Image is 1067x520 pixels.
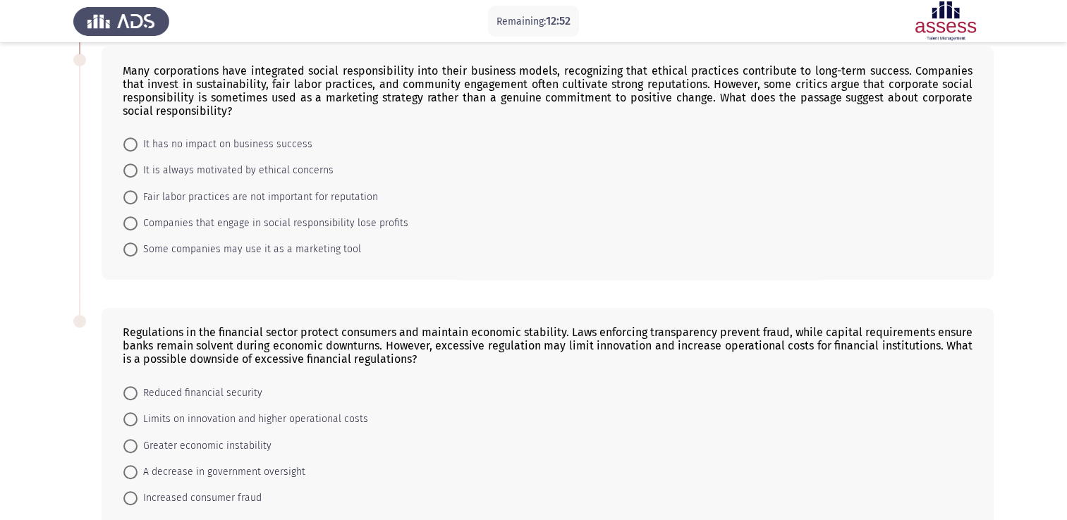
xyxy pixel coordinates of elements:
span: A decrease in government oversight [138,464,305,481]
span: Limits on innovation and higher operational costs [138,411,368,428]
span: Fair labor practices are not important for reputation [138,189,378,206]
span: It is always motivated by ethical concerns [138,162,334,179]
span: Reduced financial security [138,385,262,402]
img: Assessment logo of ASSESS English Language Assessment (3 Module) (Ad - IB) [898,1,994,41]
div: Regulations in the financial sector protect consumers and maintain economic stability. Laws enfor... [123,326,973,366]
span: Companies that engage in social responsibility lose profits [138,215,408,232]
span: Some companies may use it as a marketing tool [138,241,361,258]
img: Assess Talent Management logo [73,1,169,41]
span: Greater economic instability [138,438,272,454]
span: Increased consumer fraud [138,490,262,507]
span: 12:52 [546,14,571,27]
p: Remaining: [496,13,571,30]
div: Many corporations have integrated social responsibility into their business models, recognizing t... [123,64,973,118]
span: It has no impact on business success [138,136,312,153]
